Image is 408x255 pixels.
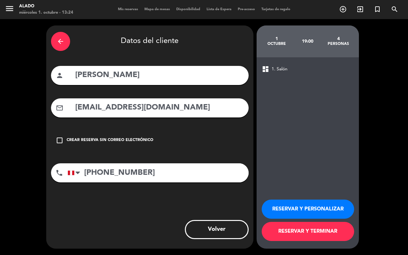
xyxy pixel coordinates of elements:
[5,4,14,13] i: menu
[75,101,244,114] input: Email del cliente
[51,30,249,53] div: Datos del cliente
[356,5,364,13] i: exit_to_app
[262,222,354,241] button: RESERVAR Y TERMINAR
[56,104,63,112] i: mail_outline
[258,8,294,11] span: Tarjetas de regalo
[391,5,398,13] i: search
[185,220,249,239] button: Volver
[56,137,63,144] i: check_box_outline_blank
[262,200,354,219] button: RESERVAR Y PERSONALIZAR
[19,3,73,10] div: Alado
[75,69,244,82] input: Nombre del cliente
[339,5,347,13] i: add_circle_outline
[68,163,249,182] input: Número de teléfono...
[5,4,14,16] button: menu
[261,41,292,46] div: octubre
[262,65,269,73] span: dashboard
[292,30,323,53] div: 19:00
[323,41,354,46] div: personas
[235,8,258,11] span: Pre-acceso
[323,36,354,41] div: 4
[203,8,235,11] span: Lista de Espera
[68,164,83,182] div: Peru (Perú): +51
[272,66,288,73] span: 1. Salón
[141,8,173,11] span: Mapa de mesas
[261,36,292,41] div: 1
[55,169,63,177] i: phone
[374,5,381,13] i: turned_in_not
[56,72,63,79] i: person
[67,137,153,144] div: Crear reserva sin correo electrónico
[173,8,203,11] span: Disponibilidad
[19,10,73,16] div: miércoles 1. octubre - 13:24
[57,38,64,45] i: arrow_back
[115,8,141,11] span: Mis reservas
